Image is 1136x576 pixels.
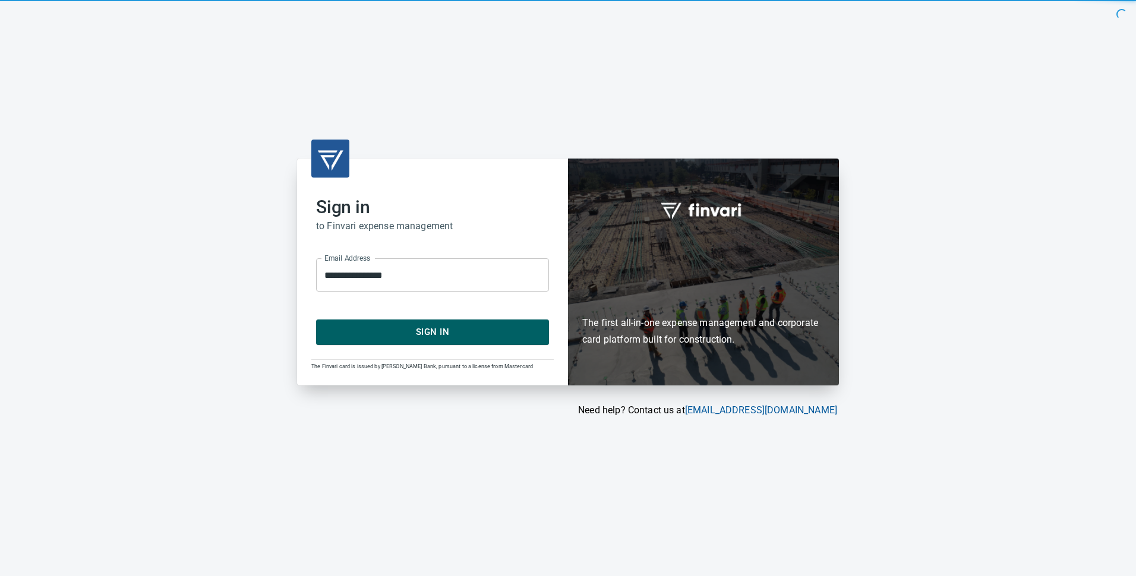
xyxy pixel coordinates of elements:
img: transparent_logo.png [316,144,345,173]
p: Need help? Contact us at [297,403,837,417]
h2: Sign in [316,197,549,218]
div: Finvari [568,159,839,385]
span: The Finvari card is issued by [PERSON_NAME] Bank, pursuant to a license from Mastercard [311,363,533,369]
h6: to Finvari expense management [316,218,549,235]
button: Sign In [316,319,549,344]
span: Sign In [329,324,536,340]
img: fullword_logo_white.png [659,196,748,223]
h6: The first all-in-one expense management and corporate card platform built for construction. [582,246,825,348]
a: [EMAIL_ADDRESS][DOMAIN_NAME] [685,404,837,416]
